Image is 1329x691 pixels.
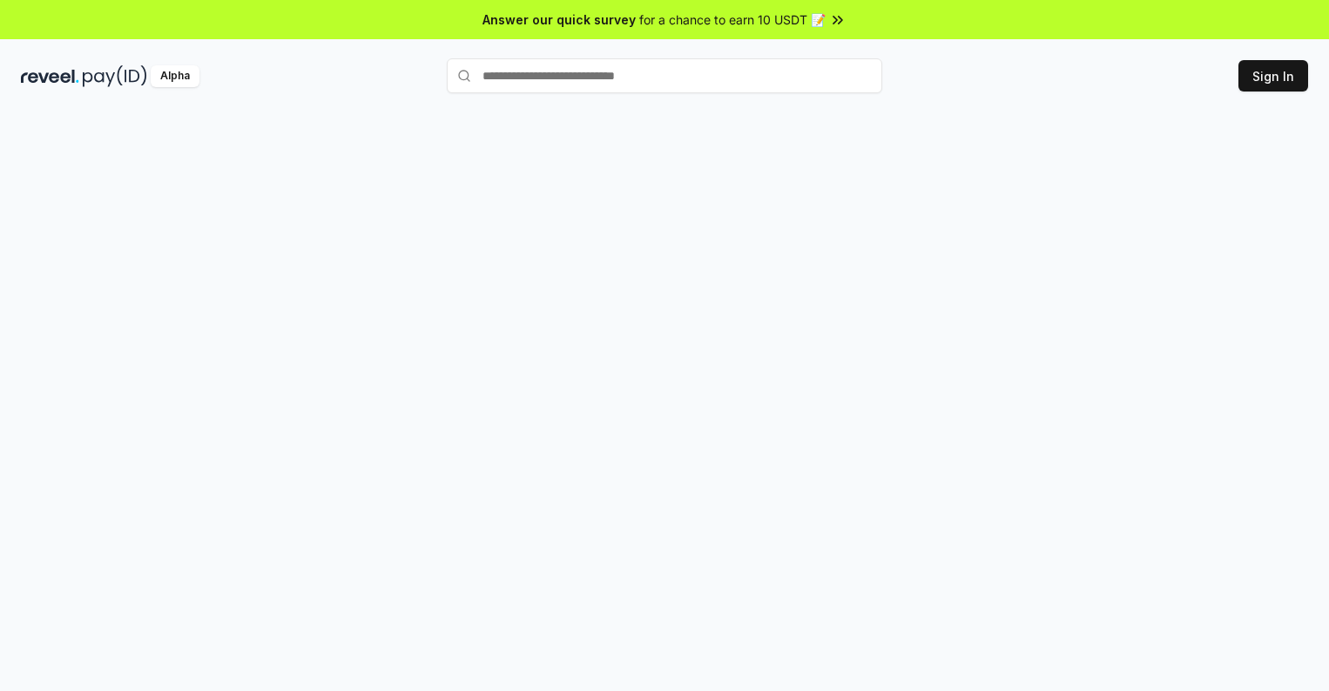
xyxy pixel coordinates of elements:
[639,10,826,29] span: for a chance to earn 10 USDT 📝
[151,65,199,87] div: Alpha
[1238,60,1308,91] button: Sign In
[21,65,79,87] img: reveel_dark
[482,10,636,29] span: Answer our quick survey
[83,65,147,87] img: pay_id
